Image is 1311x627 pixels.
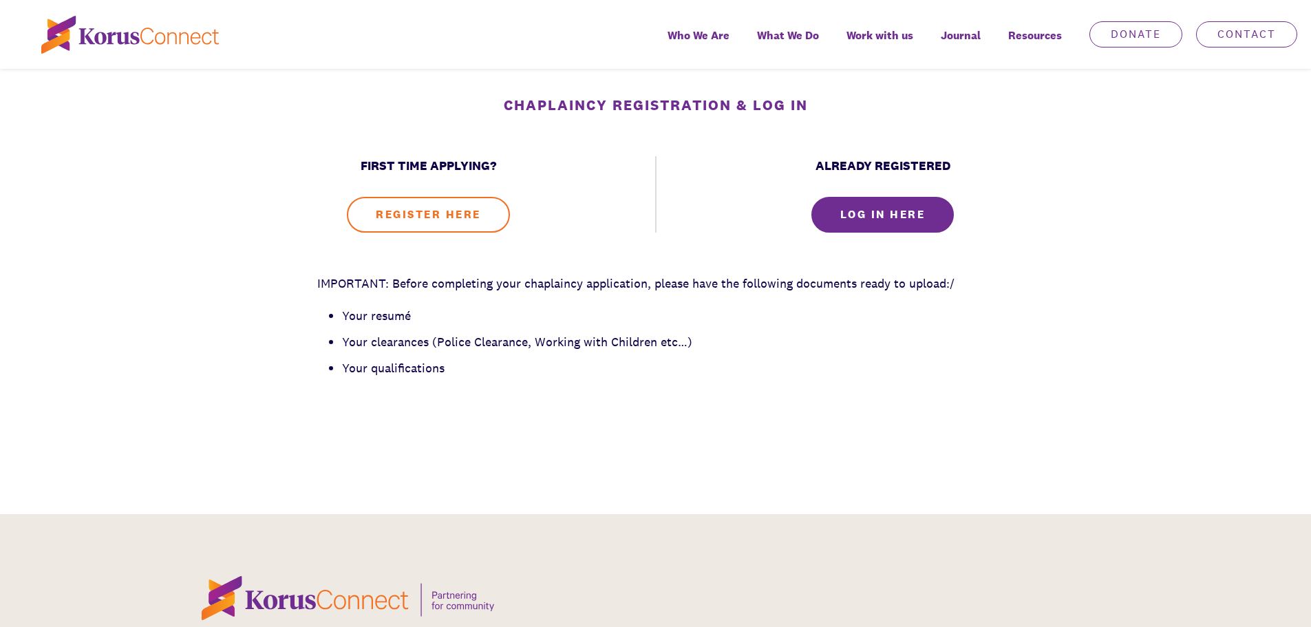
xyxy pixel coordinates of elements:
[811,197,955,233] a: LOG IN HERE
[941,25,981,45] span: Journal
[757,25,819,45] span: What We Do
[833,19,927,69] a: Work with us
[347,197,510,233] a: REGISTER HERE
[654,19,743,69] a: Who We Are
[816,156,950,176] h3: ALREADY REGISTERED
[202,576,494,620] img: korus-connect%2F3bb1268c-e78d-4311-9d6e-a58205fa809b_logo-tagline.svg
[668,25,729,45] span: Who We Are
[846,25,913,45] span: Work with us
[1196,21,1297,47] a: Contact
[342,359,994,379] li: Your qualifications
[342,332,994,352] li: Your clearances (Police Clearance, Working with Children etc…)
[342,306,994,326] li: Your resumé
[994,19,1076,69] div: Resources
[317,274,994,294] p: IMPORTANT: Before completing your chaplaincy application, please have the following documents rea...
[927,19,994,69] a: Journal
[361,156,496,176] h3: FIRST TIME APPLYING?
[743,19,833,69] a: What We Do
[1089,21,1182,47] a: Donate
[41,16,219,54] img: korus-connect%2Fc5177985-88d5-491d-9cd7-4a1febad1357_logo.svg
